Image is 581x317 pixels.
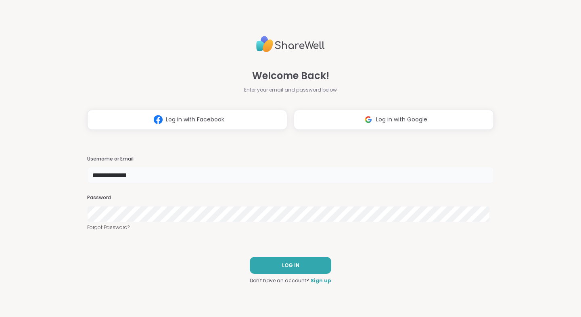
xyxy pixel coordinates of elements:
[376,115,427,124] span: Log in with Google
[282,262,299,269] span: LOG IN
[87,110,287,130] button: Log in with Facebook
[244,86,337,94] span: Enter your email and password below
[166,115,224,124] span: Log in with Facebook
[311,277,331,284] a: Sign up
[87,156,494,163] h3: Username or Email
[87,194,494,201] h3: Password
[294,110,494,130] button: Log in with Google
[87,224,494,231] a: Forgot Password?
[361,112,376,127] img: ShareWell Logomark
[252,69,329,83] span: Welcome Back!
[250,277,309,284] span: Don't have an account?
[256,33,325,56] img: ShareWell Logo
[250,257,331,274] button: LOG IN
[150,112,166,127] img: ShareWell Logomark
